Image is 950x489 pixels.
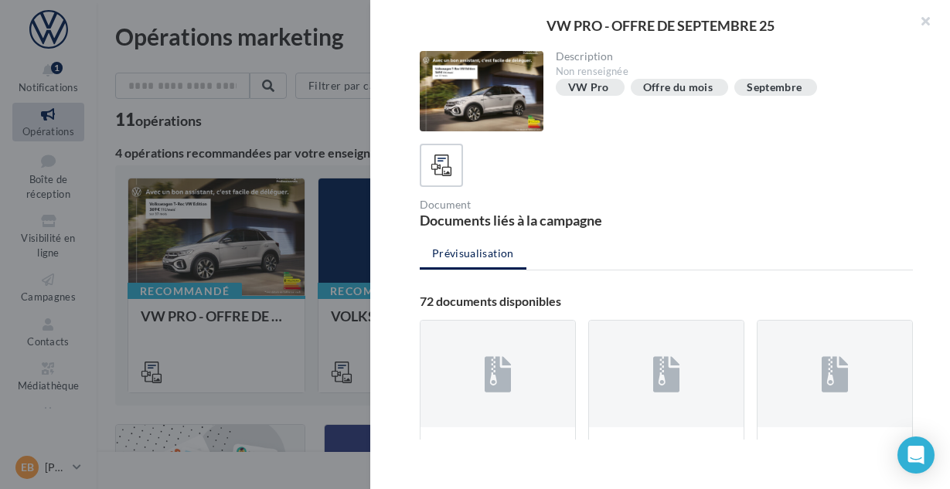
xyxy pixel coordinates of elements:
[747,82,802,93] div: Septembre
[433,439,556,471] span: VWPRO_SEPT25_OFF_Email_ID.3
[420,213,660,227] div: Documents liés à la campagne
[643,82,713,93] div: Offre du mois
[420,295,913,307] div: 72 documents disponibles
[556,65,901,79] div: Non renseignée
[568,82,609,93] div: VW Pro
[420,199,660,210] div: Document
[897,436,935,474] div: Open Intercom Messenger
[395,19,925,32] div: VW PRO - OFFRE DE SEPTEMBRE 25
[770,439,893,471] span: VWPRO_SEPT25_OFF_Email_ID.5
[601,439,724,471] span: VWPRO_SEPT25_OFF_Email_ID.7
[556,51,901,62] div: Description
